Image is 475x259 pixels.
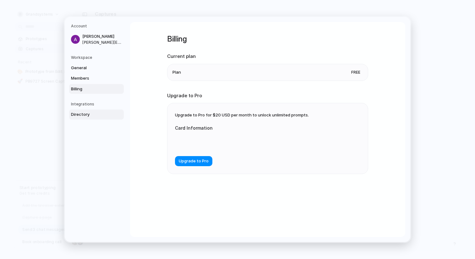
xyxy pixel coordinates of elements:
[167,33,368,45] h1: Billing
[71,111,111,118] span: Directory
[69,110,124,120] a: Directory
[172,69,181,76] span: Plan
[71,23,124,29] h5: Account
[179,158,209,164] span: Upgrade to Pro
[167,92,368,99] h2: Upgrade to Pro
[69,31,124,47] a: [PERSON_NAME][PERSON_NAME][EMAIL_ADDRESS][DOMAIN_NAME]
[167,53,368,60] h2: Current plan
[71,101,124,107] h5: Integrations
[349,69,363,76] span: Free
[82,40,123,45] span: [PERSON_NAME][EMAIL_ADDRESS][DOMAIN_NAME]
[69,84,124,94] a: Billing
[82,33,123,40] span: [PERSON_NAME]
[175,156,212,166] button: Upgrade to Pro
[175,112,309,117] span: Upgrade to Pro for $20 USD per month to unlock unlimited prompts.
[69,73,124,83] a: Members
[69,63,124,73] a: General
[71,55,124,60] h5: Workspace
[175,125,301,131] label: Card Information
[71,86,111,92] span: Billing
[71,65,111,71] span: General
[71,75,111,82] span: Members
[180,139,296,145] iframe: Secure card payment input frame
